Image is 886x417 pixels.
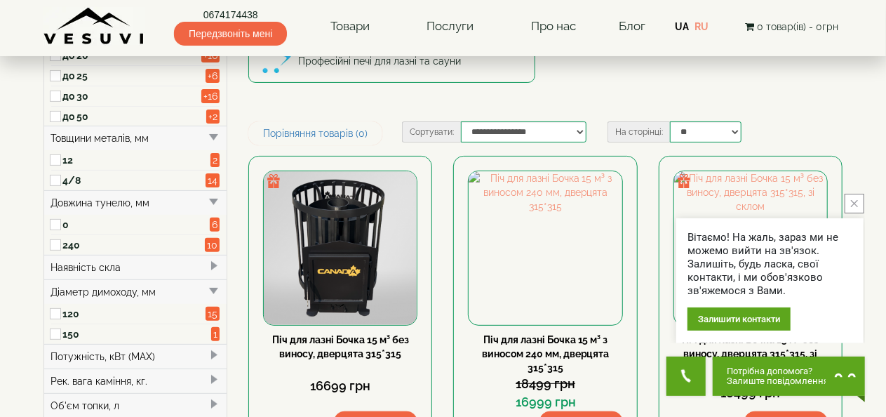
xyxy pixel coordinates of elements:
div: Рек. вага каміння, кг. [44,369,227,393]
span: +2 [206,110,220,124]
a: Піч для лазні Бочка 15 м³ без виносу, дверцята 315*315 [272,334,409,359]
span: 2 [210,153,220,167]
a: UA [675,21,689,32]
span: 14 [206,173,220,187]
label: 12 [63,153,206,167]
span: Залиште повідомлення [727,376,828,386]
button: close button [845,194,864,213]
img: Піч для лазні Бочка 15 м³ з виносом 240 мм, дверцята 315*315 [469,171,622,324]
button: 0 товар(ів) - 0грн [741,19,843,34]
label: 0 [63,218,206,232]
label: 240 [63,238,206,252]
button: Get Call button [666,357,706,396]
label: 4/8 [63,173,206,187]
span: 0 товар(ів) - 0грн [757,21,838,32]
div: Довжина тунелю, мм [44,190,227,215]
label: Сортувати: [402,121,461,143]
a: 0674174438 [174,8,287,22]
a: Послуги [412,11,488,43]
img: Завод VESUVI [43,7,145,46]
span: 15 [206,307,220,321]
div: 16699 грн [263,377,417,395]
img: gift [677,174,691,188]
a: RU [694,21,709,32]
label: 120 [63,307,206,321]
span: +16 [201,89,220,103]
span: +6 [206,69,220,83]
a: Професійні печі для лазні та сауни Професійні печі для лазні та сауни [248,39,535,83]
img: Професійні печі для лазні та сауни [256,44,291,79]
span: 10 [205,238,220,252]
label: до 30 [63,89,202,103]
label: до 50 [63,110,202,124]
div: Вітаємо! На жаль, зараз ми не можемо вийти на зв'язок. Залишіть, будь ласка, свої контакти, і ми ... [687,231,852,298]
img: gift [267,174,281,188]
div: Товщини металів, мм [44,126,227,150]
span: 6 [210,218,220,232]
a: Піч для лазні Бочка 15 м³ без виносу, дверцята 315*315, зі склом [683,334,819,373]
a: Блог [619,19,645,33]
div: Потужність, кВт (MAX) [44,344,227,369]
div: 18499 грн [468,375,622,393]
img: Піч для лазні Бочка 15 м³ без виносу, дверцята 315*315 [264,171,417,324]
a: Піч для лазні Бочка 15 м³ з виносом 240 мм, дверцята 315*315 [482,334,610,373]
button: Chat button [713,357,865,396]
span: 1 [211,327,220,341]
label: 150 [63,327,206,341]
label: до 25 [63,69,202,83]
div: Залишити контакти [687,307,791,331]
img: Піч для лазні Бочка 15 м³ без виносу, дверцята 315*315, зі склом [674,171,827,324]
a: Про нас [517,11,590,43]
div: 16999 грн [468,393,622,411]
span: Передзвоніть мені [174,22,287,46]
div: Наявність скла [44,255,227,279]
a: Порівняння товарів (0) [248,121,382,145]
div: Діаметр димоходу, мм [44,279,227,304]
span: Потрібна допомога? [727,366,828,376]
label: На сторінці: [608,121,670,143]
a: Товари [316,11,384,43]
